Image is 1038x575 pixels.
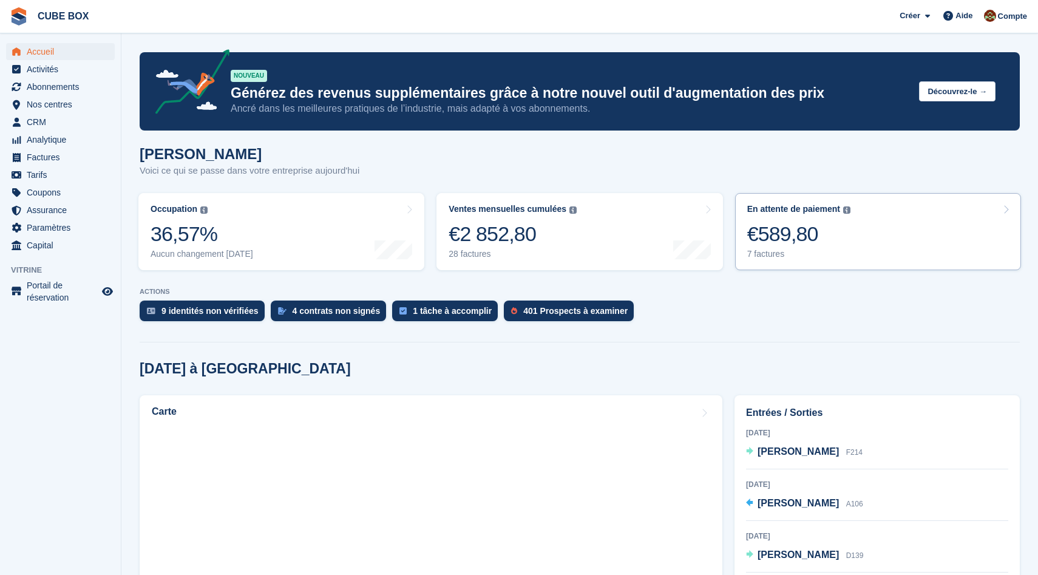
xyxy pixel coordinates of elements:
[27,78,100,95] span: Abonnements
[27,219,100,236] span: Paramètres
[511,307,517,315] img: prospect-51fa495bee0391a8d652442698ab0144808aea92771e9ea1ae160a38d050c398.svg
[758,549,839,560] span: [PERSON_NAME]
[231,70,267,82] div: NOUVEAU
[746,406,1008,420] h2: Entrées / Sorties
[955,10,972,22] span: Aide
[747,204,840,214] div: En attente de paiement
[523,306,628,316] div: 401 Prospects à examiner
[271,301,393,327] a: 4 contrats non signés
[27,149,100,166] span: Factures
[6,202,115,219] a: menu
[569,206,577,214] img: icon-info-grey-7440780725fd019a000dd9b08b2336e03edf1995a4989e88bcd33f0948082b44.svg
[100,284,115,299] a: Boutique d'aperçu
[151,204,197,214] div: Occupation
[145,49,230,118] img: price-adjustments-announcement-icon-8257ccfd72463d97f412b2fc003d46551f7dbcb40ab6d574587a9cd5c0d94...
[231,102,909,115] p: Ancré dans les meilleures pratiques de l’industrie, mais adapté à vos abonnements.
[747,249,850,259] div: 7 factures
[6,184,115,201] a: menu
[140,164,359,178] p: Voici ce qui se passe dans votre entreprise aujourd'hui
[27,131,100,148] span: Analytique
[900,10,920,22] span: Créer
[843,206,850,214] img: icon-info-grey-7440780725fd019a000dd9b08b2336e03edf1995a4989e88bcd33f0948082b44.svg
[919,81,996,101] button: Découvrez-le →
[6,43,115,60] a: menu
[138,193,424,270] a: Occupation 36,57% Aucun changement [DATE]
[151,222,253,247] div: 36,57%
[6,149,115,166] a: menu
[6,61,115,78] a: menu
[6,279,115,304] a: menu
[399,307,407,315] img: task-75834270c22a3079a89374b754ae025e5fb1db73e45f91037f5363f120a921f8.svg
[746,427,1008,438] div: [DATE]
[6,131,115,148] a: menu
[140,301,271,327] a: 9 identités non vérifiées
[504,301,640,327] a: 401 Prospects à examiner
[998,10,1027,22] span: Compte
[27,61,100,78] span: Activités
[747,222,850,247] div: €589,80
[735,193,1021,270] a: En attente de paiement €589,80 7 factures
[33,6,93,26] a: CUBE BOX
[27,184,100,201] span: Coupons
[6,237,115,254] a: menu
[27,166,100,183] span: Tarifs
[758,498,839,508] span: [PERSON_NAME]
[6,96,115,113] a: menu
[746,444,863,460] a: [PERSON_NAME] F214
[11,264,121,276] span: Vitrine
[436,193,722,270] a: Ventes mensuelles cumulées €2 852,80 28 factures
[6,219,115,236] a: menu
[413,306,492,316] div: 1 tâche à accomplir
[200,206,208,214] img: icon-info-grey-7440780725fd019a000dd9b08b2336e03edf1995a4989e88bcd33f0948082b44.svg
[161,306,259,316] div: 9 identités non vérifiées
[147,307,155,315] img: verify_identity-adf6edd0f0f0b5bbfe63781bf79b02c33cf7c696d77639b501bdc392416b5a36.svg
[746,548,863,563] a: [PERSON_NAME] D139
[746,479,1008,490] div: [DATE]
[746,496,863,512] a: [PERSON_NAME] A106
[758,446,839,457] span: [PERSON_NAME]
[449,204,566,214] div: Ventes mensuelles cumulées
[10,7,28,26] img: stora-icon-8386f47178a22dfd0bd8f6a31ec36ba5ce8667c1dd55bd0f319d3a0aa187defe.svg
[846,551,864,560] span: D139
[140,288,1020,296] p: ACTIONS
[449,222,577,247] div: €2 852,80
[392,301,504,327] a: 1 tâche à accomplir
[152,406,177,417] h2: Carte
[151,249,253,259] div: Aucun changement [DATE]
[140,146,359,162] h1: [PERSON_NAME]
[6,78,115,95] a: menu
[140,361,351,377] h2: [DATE] à [GEOGRAPHIC_DATA]
[27,114,100,131] span: CRM
[746,531,1008,542] div: [DATE]
[27,96,100,113] span: Nos centres
[984,10,996,22] img: alex soubira
[27,237,100,254] span: Capital
[6,166,115,183] a: menu
[27,279,100,304] span: Portail de réservation
[27,202,100,219] span: Assurance
[231,84,909,102] p: Générez des revenus supplémentaires grâce à notre nouvel outil d'augmentation des prix
[846,500,863,508] span: A106
[27,43,100,60] span: Accueil
[449,249,577,259] div: 28 factures
[6,114,115,131] a: menu
[846,448,863,457] span: F214
[278,307,287,315] img: contract_signature_icon-13c848040528278c33f63329250d36e43548de30e8caae1d1a13099fd9432cc5.svg
[293,306,381,316] div: 4 contrats non signés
